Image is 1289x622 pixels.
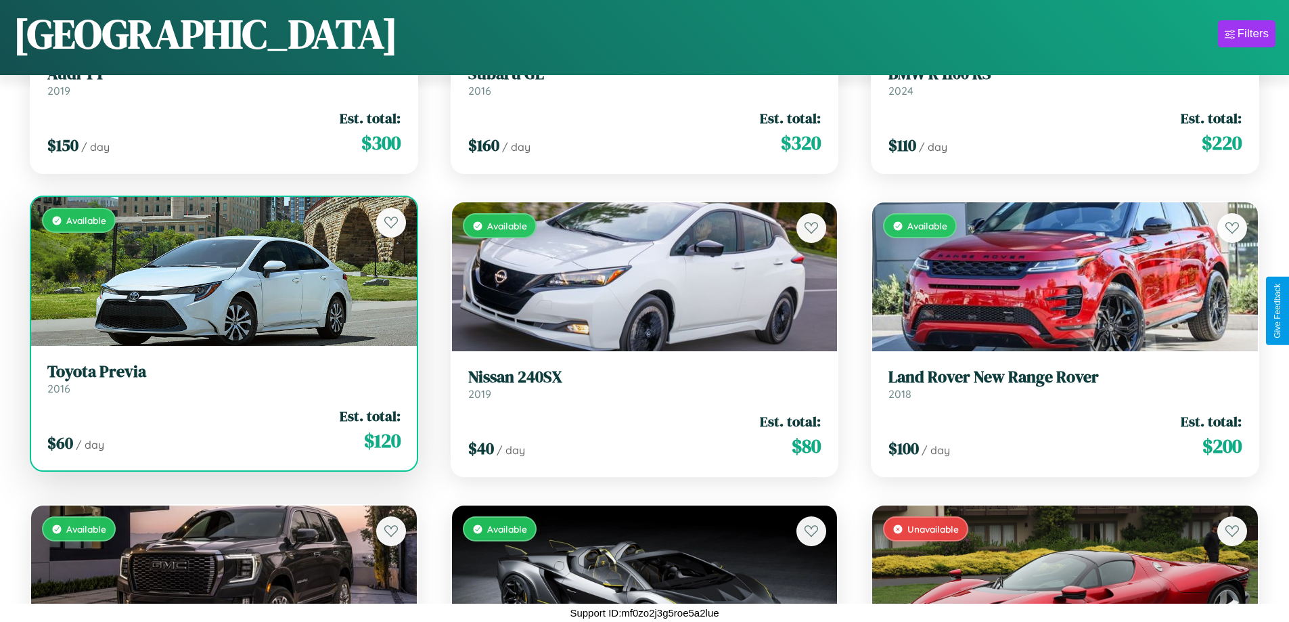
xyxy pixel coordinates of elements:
[340,406,401,426] span: Est. total:
[1238,27,1269,41] div: Filters
[47,432,73,454] span: $ 60
[66,215,106,226] span: Available
[364,427,401,454] span: $ 120
[468,84,491,97] span: 2016
[922,443,950,457] span: / day
[1181,412,1242,431] span: Est. total:
[340,108,401,128] span: Est. total:
[502,140,530,154] span: / day
[760,412,821,431] span: Est. total:
[14,6,398,62] h1: [GEOGRAPHIC_DATA]
[468,368,821,401] a: Nissan 240SX2019
[47,362,401,382] h3: Toyota Previa
[888,437,919,460] span: $ 100
[888,84,913,97] span: 2024
[47,362,401,395] a: Toyota Previa2016
[66,523,106,535] span: Available
[487,220,527,231] span: Available
[497,443,525,457] span: / day
[888,134,916,156] span: $ 110
[468,368,821,387] h3: Nissan 240SX
[888,64,1242,97] a: BMW R 1100 RS2024
[76,438,104,451] span: / day
[781,129,821,156] span: $ 320
[1181,108,1242,128] span: Est. total:
[792,432,821,460] span: $ 80
[1273,284,1282,338] div: Give Feedback
[760,108,821,128] span: Est. total:
[468,64,821,97] a: Subaru GL2016
[888,387,911,401] span: 2018
[47,382,70,395] span: 2016
[907,220,947,231] span: Available
[468,134,499,156] span: $ 160
[487,523,527,535] span: Available
[361,129,401,156] span: $ 300
[1202,129,1242,156] span: $ 220
[1202,432,1242,460] span: $ 200
[888,368,1242,401] a: Land Rover New Range Rover2018
[570,604,719,622] p: Support ID: mf0zo2j3g5roe5a2lue
[468,437,494,460] span: $ 40
[81,140,110,154] span: / day
[47,134,78,156] span: $ 150
[47,84,70,97] span: 2019
[468,387,491,401] span: 2019
[1218,20,1275,47] button: Filters
[919,140,947,154] span: / day
[888,368,1242,387] h3: Land Rover New Range Rover
[47,64,401,97] a: Audi TT2019
[907,523,959,535] span: Unavailable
